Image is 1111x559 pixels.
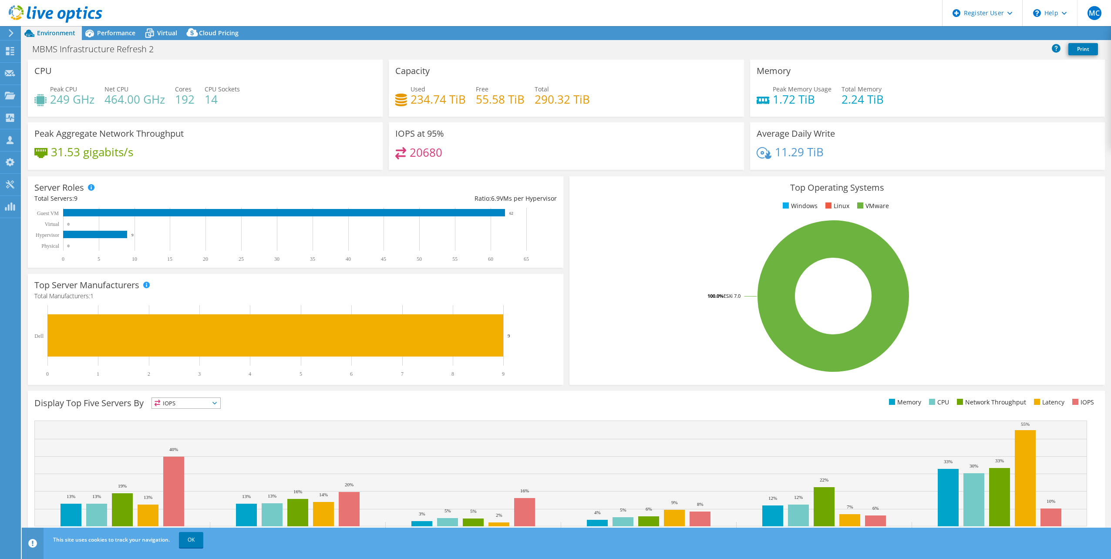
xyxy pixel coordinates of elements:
text: Hypervisor [36,232,59,238]
span: 1 [90,292,94,300]
h4: 31.53 gigabits/s [51,147,133,157]
span: Net CPU [104,85,128,93]
text: 55 [452,256,458,262]
text: Physical [41,243,59,249]
svg: \n [1033,9,1041,17]
text: 0 [62,256,64,262]
text: 16% [293,489,302,494]
a: Print [1068,43,1098,55]
text: 15 [167,256,172,262]
text: 9 [508,333,510,338]
text: Guest VM [37,210,59,216]
text: 12% [768,495,777,501]
span: Virtual [157,29,177,37]
text: 5 [98,256,100,262]
h4: 249 GHz [50,94,94,104]
text: 3 [198,371,201,377]
text: 20 [203,256,208,262]
text: 5% [620,507,626,512]
text: 2% [496,512,502,518]
span: Cloud Pricing [199,29,239,37]
text: 4% [594,510,601,515]
h3: Peak Aggregate Network Throughput [34,129,184,138]
h3: Server Roles [34,183,84,192]
li: CPU [927,397,949,407]
text: 0 [67,222,70,226]
text: 9% [671,500,678,505]
span: Peak Memory Usage [773,85,832,93]
li: VMware [855,201,889,211]
span: Total [535,85,549,93]
text: 55% [1021,421,1030,427]
text: 62 [509,211,513,216]
span: Peak CPU [50,85,77,93]
text: 2 [148,371,150,377]
text: Virtual [45,221,60,227]
text: 7 [401,371,404,377]
h4: 55.58 TiB [476,94,525,104]
text: 40% [169,447,178,452]
div: Ratio: VMs per Hypervisor [296,194,557,203]
text: 40 [346,256,351,262]
span: IOPS [152,398,220,408]
h4: 14 [205,94,240,104]
text: 13% [242,494,251,499]
h4: 290.32 TiB [535,94,590,104]
li: Latency [1032,397,1064,407]
h4: Total Manufacturers: [34,291,557,301]
tspan: 100.0% [707,293,724,299]
text: 0 [46,371,49,377]
li: IOPS [1070,397,1094,407]
h3: Top Server Manufacturers [34,280,139,290]
text: 9 [502,371,505,377]
h3: IOPS at 95% [395,129,444,138]
text: 33% [995,458,1004,463]
h4: 192 [175,94,195,104]
h4: 1.72 TiB [773,94,832,104]
text: 10 [132,256,137,262]
span: CPU Sockets [205,85,240,93]
text: 13% [92,494,101,499]
text: 5% [470,508,477,514]
text: 35 [310,256,315,262]
text: 6% [646,506,652,512]
h3: Memory [757,66,791,76]
span: MC [1087,6,1101,20]
text: 25 [239,256,244,262]
text: 60 [488,256,493,262]
text: 10% [1047,498,1055,504]
li: Linux [823,201,849,211]
text: 4 [249,371,251,377]
text: 6% [872,505,879,511]
span: Cores [175,85,192,93]
h1: MBMS Infrastructure Refresh 2 [28,44,167,54]
li: Network Throughput [955,397,1026,407]
text: 14% [319,492,328,497]
text: 8 [451,371,454,377]
text: 0 [67,244,70,248]
text: 5% [444,508,451,513]
text: 7% [847,504,853,509]
text: 20% [345,482,353,487]
text: 13% [144,495,152,500]
text: 45 [381,256,386,262]
h4: 20680 [410,148,442,157]
text: 22% [820,477,828,482]
tspan: ESXi 7.0 [724,293,741,299]
h3: Top Operating Systems [576,183,1098,192]
h3: CPU [34,66,52,76]
li: Memory [887,397,921,407]
text: 30% [970,463,978,468]
text: 16% [520,488,529,493]
text: 65 [524,256,529,262]
span: Total Memory [842,85,882,93]
text: 8% [697,502,704,507]
span: This site uses cookies to track your navigation. [53,536,170,543]
span: Performance [97,29,135,37]
h4: 464.00 GHz [104,94,165,104]
span: Used [411,85,425,93]
text: 30 [274,256,279,262]
h4: 11.29 TiB [775,147,824,157]
h4: 234.74 TiB [411,94,466,104]
h3: Average Daily Write [757,129,835,138]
